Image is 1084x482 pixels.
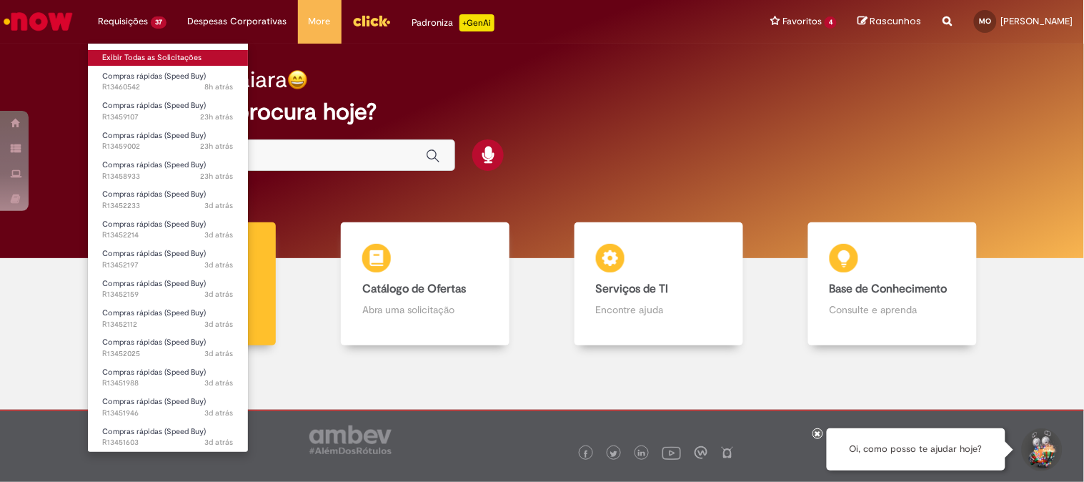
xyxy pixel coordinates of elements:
[88,157,248,184] a: Aberto R13458933 : Compras rápidas (Speed Buy)
[205,230,234,240] time: 27/08/2025 12:26:22
[825,16,837,29] span: 4
[205,408,234,418] span: 3d atrás
[102,141,234,152] span: R13459002
[102,100,206,111] span: Compras rápidas (Speed Buy)
[88,276,248,303] a: Aberto R13452159 : Compras rápidas (Speed Buy)
[102,230,234,241] span: R13452214
[205,82,234,92] span: 8h atrás
[205,200,234,211] span: 3d atrás
[102,348,234,360] span: R13452025
[88,394,248,420] a: Aberto R13451946 : Compras rápidas (Speed Buy)
[362,282,466,296] b: Catálogo de Ofertas
[205,408,234,418] time: 27/08/2025 11:35:53
[188,14,287,29] span: Despesas Corporativas
[721,446,734,459] img: logo_footer_naosei.png
[201,171,234,182] time: 28/08/2025 16:00:55
[102,248,206,259] span: Compras rápidas (Speed Buy)
[88,50,248,66] a: Exibir Todas as Solicitações
[980,16,992,26] span: MO
[205,319,234,330] span: 3d atrás
[88,217,248,243] a: Aberto R13452214 : Compras rápidas (Speed Buy)
[102,378,234,389] span: R13451988
[205,437,234,448] span: 3d atrás
[205,289,234,300] time: 27/08/2025 12:11:31
[88,98,248,124] a: Aberto R13459107 : Compras rápidas (Speed Buy)
[102,289,234,300] span: R13452159
[102,130,206,141] span: Compras rápidas (Speed Buy)
[596,282,669,296] b: Serviços de TI
[205,348,234,359] time: 27/08/2025 11:48:20
[102,278,206,289] span: Compras rápidas (Speed Buy)
[201,112,234,122] span: 23h atrás
[827,428,1005,471] div: Oi, como posso te ajudar hoje?
[309,222,542,346] a: Catálogo de Ofertas Abra uma solicitação
[205,260,234,270] time: 27/08/2025 12:22:15
[1001,15,1073,27] span: [PERSON_NAME]
[88,69,248,95] a: Aberto R13460542 : Compras rápidas (Speed Buy)
[830,282,948,296] b: Base de Conhecimento
[102,82,234,93] span: R13460542
[1020,428,1063,471] button: Iniciar Conversa de Suporte
[102,112,234,123] span: R13459107
[102,426,206,437] span: Compras rápidas (Speed Buy)
[88,424,248,451] a: Aberto R13451603 : Compras rápidas (Speed Buy)
[102,219,206,230] span: Compras rápidas (Speed Buy)
[102,260,234,271] span: R13452197
[582,451,590,458] img: logo_footer_facebook.png
[205,348,234,359] span: 3d atrás
[88,128,248,154] a: Aberto R13459002 : Compras rápidas (Speed Buy)
[205,378,234,388] span: 3d atrás
[88,246,248,272] a: Aberto R13452197 : Compras rápidas (Speed Buy)
[309,14,331,29] span: More
[201,141,234,152] time: 28/08/2025 16:09:23
[459,14,494,31] p: +GenAi
[102,337,206,348] span: Compras rápidas (Speed Buy)
[205,82,234,92] time: 29/08/2025 07:17:07
[830,303,955,317] p: Consulte e aprenda
[88,335,248,361] a: Aberto R13452025 : Compras rápidas (Speed Buy)
[775,222,1009,346] a: Base de Conhecimento Consulte e aprenda
[88,187,248,213] a: Aberto R13452233 : Compras rápidas (Speed Buy)
[1,7,75,36] img: ServiceNow
[205,200,234,211] time: 27/08/2025 12:33:22
[102,200,234,212] span: R13452233
[151,16,166,29] span: 37
[858,15,922,29] a: Rascunhos
[102,319,234,330] span: R13452112
[107,99,976,124] h2: O que você procura hoje?
[88,305,248,332] a: Aberto R13452112 : Compras rápidas (Speed Buy)
[201,141,234,152] span: 23h atrás
[201,171,234,182] span: 23h atrás
[88,365,248,391] a: Aberto R13451988 : Compras rápidas (Speed Buy)
[782,14,822,29] span: Favoritos
[205,260,234,270] span: 3d atrás
[542,222,776,346] a: Serviços de TI Encontre ajuda
[102,159,206,170] span: Compras rápidas (Speed Buy)
[596,303,722,317] p: Encontre ajuda
[352,10,391,31] img: click_logo_yellow_360x200.png
[102,396,206,407] span: Compras rápidas (Speed Buy)
[662,443,681,462] img: logo_footer_youtube.png
[638,450,645,458] img: logo_footer_linkedin.png
[102,308,206,318] span: Compras rápidas (Speed Buy)
[102,437,234,448] span: R13451603
[102,71,206,82] span: Compras rápidas (Speed Buy)
[205,230,234,240] span: 3d atrás
[102,367,206,378] span: Compras rápidas (Speed Buy)
[205,289,234,300] span: 3d atrás
[362,303,488,317] p: Abra uma solicitação
[287,69,308,90] img: happy-face.png
[870,14,922,28] span: Rascunhos
[695,446,707,459] img: logo_footer_workplace.png
[201,112,234,122] time: 28/08/2025 16:22:37
[102,189,206,200] span: Compras rápidas (Speed Buy)
[205,437,234,448] time: 27/08/2025 10:44:50
[87,43,249,453] ul: Requisições
[309,426,392,454] img: logo_footer_ambev_rotulo_gray.png
[75,222,309,346] a: Tirar dúvidas Tirar dúvidas com Lupi Assist e Gen Ai
[102,408,234,419] span: R13451946
[102,171,234,182] span: R13458933
[412,14,494,31] div: Padroniza
[98,14,148,29] span: Requisições
[205,378,234,388] time: 27/08/2025 11:42:17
